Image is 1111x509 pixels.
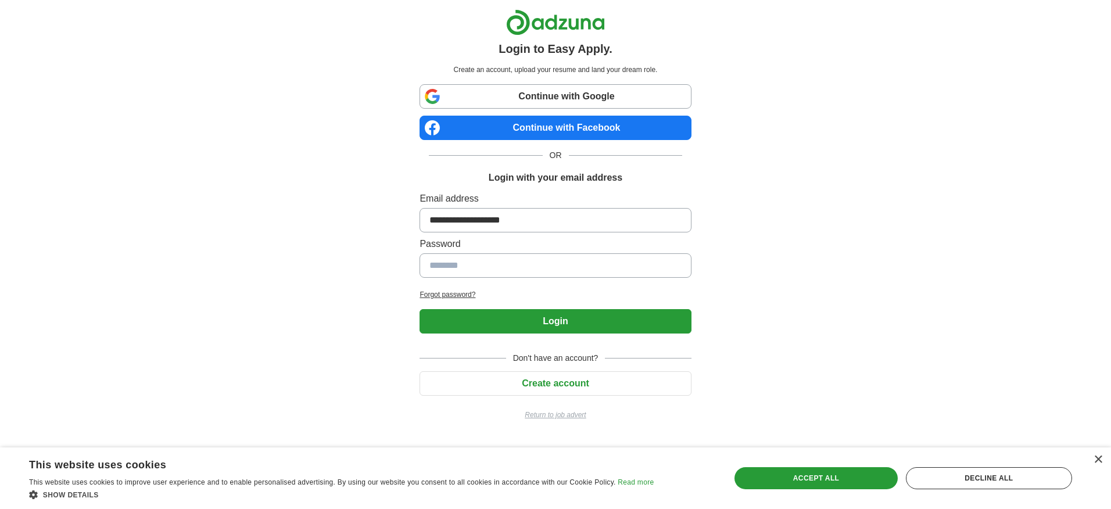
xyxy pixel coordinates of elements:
[420,289,691,300] a: Forgot password?
[422,64,689,75] p: Create an account, upload your resume and land your dream role.
[506,352,605,364] span: Don't have an account?
[420,410,691,420] a: Return to job advert
[420,192,691,206] label: Email address
[29,454,625,472] div: This website uses cookies
[420,371,691,396] button: Create account
[420,378,691,388] a: Create account
[29,478,616,486] span: This website uses cookies to improve user experience and to enable personalised advertising. By u...
[499,40,612,58] h1: Login to Easy Apply.
[734,467,897,489] div: Accept all
[29,489,654,500] div: Show details
[906,467,1072,489] div: Decline all
[618,478,654,486] a: Read more, opens a new window
[420,237,691,251] label: Password
[420,116,691,140] a: Continue with Facebook
[420,309,691,334] button: Login
[1094,456,1102,464] div: Close
[420,84,691,109] a: Continue with Google
[506,9,605,35] img: Adzuna logo
[543,149,569,162] span: OR
[43,491,99,499] span: Show details
[489,171,622,185] h1: Login with your email address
